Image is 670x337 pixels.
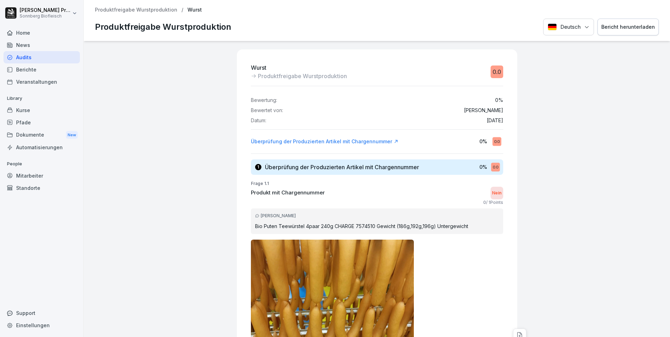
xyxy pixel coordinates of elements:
[464,108,503,114] p: [PERSON_NAME]
[265,163,419,171] h3: Überprüfung der Produzierten Artikel mit Chargennummer
[255,164,261,170] div: 1
[182,7,183,13] p: /
[4,129,80,142] a: DokumenteNew
[255,213,499,219] div: [PERSON_NAME]
[255,222,499,230] p: Bio Puten Teewürstel 4paar 240g CHARGE 7574510 Gewicht (186g,192g,196g) Untergewicht
[251,189,325,197] p: Produkt mit Chargennummer
[491,163,500,171] div: 0.0
[4,141,80,153] a: Automatisierungen
[4,39,80,51] a: News
[251,180,503,187] p: Frage 1.1
[4,307,80,319] div: Support
[251,138,398,145] a: Überprüfung der Produzierten Artikel mit Chargennummer
[560,23,581,31] p: Deutsch
[4,51,80,63] a: Audits
[251,108,283,114] p: Bewertet von:
[4,170,80,182] a: Mitarbeiter
[251,63,347,72] p: Wurst
[543,19,594,36] button: Language
[4,116,80,129] a: Pfade
[258,72,347,80] p: Produktfreigabe Wurstproduktion
[187,7,202,13] p: Wurst
[487,118,503,124] p: [DATE]
[95,7,177,13] a: Produktfreigabe Wurstproduktion
[251,97,277,103] p: Bewertung:
[4,129,80,142] div: Dokumente
[66,131,78,139] div: New
[491,187,503,199] div: Nein
[95,21,231,33] p: Produktfreigabe Wurstproduktion
[495,97,503,103] p: 0 %
[4,104,80,116] a: Kurse
[4,27,80,39] a: Home
[601,23,655,31] div: Bericht herunterladen
[479,138,487,145] p: 0 %
[20,7,71,13] p: [PERSON_NAME] Preßlauer
[20,14,71,19] p: Sonnberg Biofleisch
[492,137,501,146] div: 0.0
[4,158,80,170] p: People
[548,23,557,30] img: Deutsch
[251,118,266,124] p: Datum:
[479,163,487,171] p: 0 %
[4,319,80,331] a: Einstellungen
[4,63,80,76] a: Berichte
[4,76,80,88] a: Veranstaltungen
[4,93,80,104] p: Library
[4,182,80,194] a: Standorte
[491,66,503,78] div: 0.0
[483,199,503,206] p: 0 / 1 Points
[597,19,659,36] button: Bericht herunterladen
